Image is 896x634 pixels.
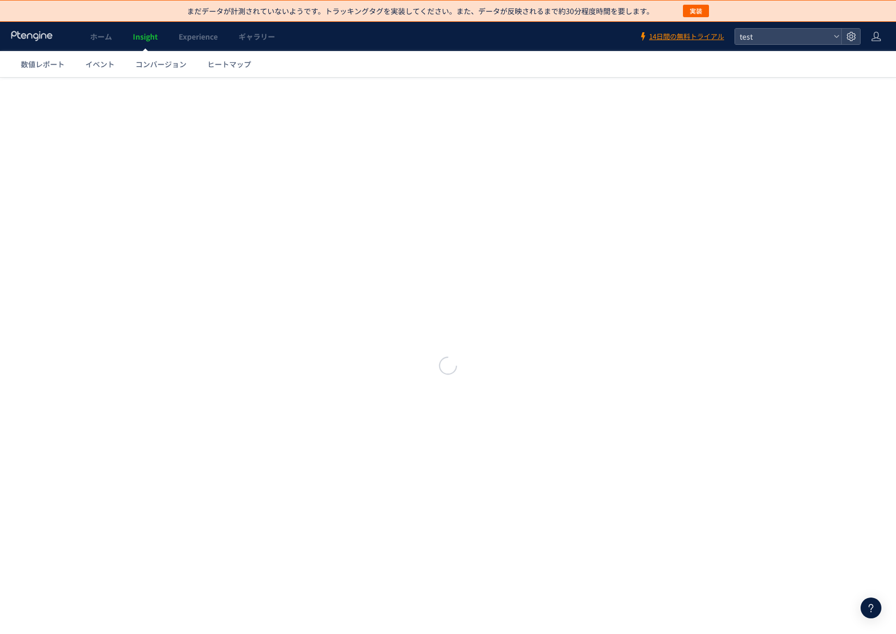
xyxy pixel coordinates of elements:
[683,5,709,17] button: 実装
[239,31,275,42] span: ギャラリー
[21,59,65,69] span: 数値レポート
[207,59,251,69] span: ヒートマップ
[133,31,158,42] span: Insight
[179,31,218,42] span: Experience
[649,32,724,42] span: 14日間の無料トライアル
[135,59,186,69] span: コンバージョン
[639,32,724,42] a: 14日間の無料トライアル
[187,6,654,16] p: まだデータが計測されていないようです。トラッキングタグを実装してください。また、データが反映されるまで約30分程度時間を要します。
[90,31,112,42] span: ホーム
[690,5,702,17] span: 実装
[737,29,829,44] span: test
[85,59,115,69] span: イベント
